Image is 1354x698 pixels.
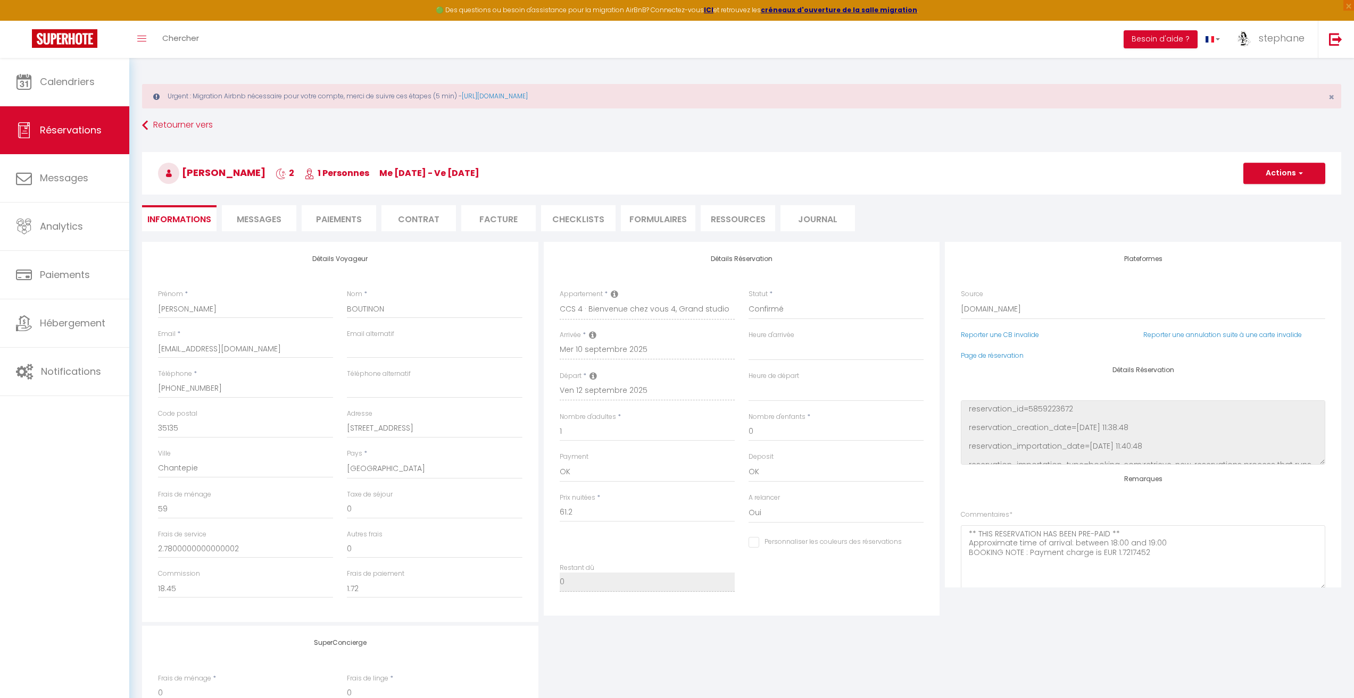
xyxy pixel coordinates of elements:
a: [URL][DOMAIN_NAME] [462,91,528,100]
label: Commentaires [961,510,1012,520]
label: Taxe de séjour [347,490,393,500]
h4: Détails Réservation [560,255,924,263]
li: Contrat [381,205,456,231]
label: Nom [347,289,362,299]
label: Ville [158,449,171,459]
h4: Détails Voyageur [158,255,522,263]
label: Heure d'arrivée [749,330,794,340]
button: Besoin d'aide ? [1124,30,1198,48]
a: ICI [704,5,713,14]
label: Frais de ménage [158,674,211,684]
li: Informations [142,205,217,231]
label: Téléphone alternatif [347,369,411,379]
label: Autres frais [347,529,383,540]
a: Retourner vers [142,116,1341,135]
li: Paiements [302,205,376,231]
span: me [DATE] - ve [DATE] [379,167,479,179]
li: Ressources [701,205,775,231]
span: Notifications [41,365,101,378]
label: A relancer [749,493,780,503]
span: 2 [276,167,294,179]
a: Reporter une CB invalide [961,330,1039,339]
label: Commission [158,569,200,579]
a: créneaux d'ouverture de la salle migration [761,5,917,14]
label: Pays [347,449,362,459]
h4: Plateformes [961,255,1325,263]
span: × [1328,90,1334,104]
a: Reporter une annulation suite à une carte invalide [1143,330,1302,339]
h4: SuperConcierge [158,639,522,646]
label: Nombre d'adultes [560,412,616,422]
img: logout [1329,32,1342,46]
label: Départ [560,371,582,381]
span: Messages [40,171,88,184]
label: Restant dû [560,563,594,573]
span: Paiements [40,268,90,281]
a: Chercher [154,21,207,58]
label: Heure de départ [749,371,799,381]
span: Hébergement [40,316,105,330]
label: Source [961,289,983,299]
li: FORMULAIRES [621,205,695,231]
button: Close [1328,92,1334,102]
label: Email [158,329,176,339]
label: Appartement [560,289,603,299]
label: Nombre d'enfants [749,412,805,422]
li: Journal [780,205,855,231]
label: Arrivée [560,330,581,340]
span: Analytics [40,220,83,233]
label: Frais de linge [347,674,388,684]
span: [PERSON_NAME] [158,166,265,179]
label: Prénom [158,289,183,299]
label: Frais de ménage [158,490,211,500]
label: Statut [749,289,768,299]
img: Super Booking [32,29,97,48]
button: Ouvrir le widget de chat LiveChat [9,4,40,36]
label: Adresse [347,409,372,419]
a: ... stephane [1228,21,1318,58]
li: Facture [461,205,536,231]
li: CHECKLISTS [541,205,616,231]
span: 1 Personnes [304,167,369,179]
span: Calendriers [40,75,95,88]
h4: Détails Réservation [961,366,1325,374]
img: ... [1236,30,1252,46]
label: Frais de service [158,529,206,540]
label: Code postal [158,409,197,419]
button: Actions [1243,163,1325,184]
label: Frais de paiement [347,569,404,579]
label: Prix nuitées [560,493,595,503]
h4: Remarques [961,475,1325,483]
label: Téléphone [158,369,192,379]
a: Page de réservation [961,351,1024,360]
div: Urgent : Migration Airbnb nécessaire pour votre compte, merci de suivre ces étapes (5 min) - [142,84,1341,108]
span: Réservations [40,123,102,137]
label: Payment [560,452,588,462]
label: Email alternatif [347,329,394,339]
label: Deposit [749,452,774,462]
span: stephane [1259,31,1305,45]
span: Chercher [162,32,199,44]
span: Messages [237,213,281,225]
